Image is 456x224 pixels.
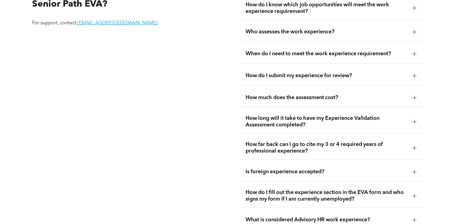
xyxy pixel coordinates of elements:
span: How do I submit my experience for review? [246,73,408,79]
span: How long will it take to have my Experience Validation Assessment completed? [246,115,408,129]
span: How far back can I go to cite my 3 or 4 required years of professional experience? [246,141,408,155]
span: Who assesses the work experience? [246,29,408,35]
span: Is foreign experience accepted? [246,169,408,175]
a: [EMAIL_ADDRESS][DOMAIN_NAME] [77,21,158,26]
span: How do I know which job opportunities will meet the work experience requirement? [246,2,408,15]
span: When do I need to meet the work experience requirement? [246,51,408,57]
span: How do I fill out the experience section in the EVA form and who signs my form if I am currently ... [246,189,408,203]
span: What is considered Advisory HR work experience? [246,217,408,223]
span: How much does the assessment cost? [246,95,408,101]
span: For support, contact [32,21,76,26]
